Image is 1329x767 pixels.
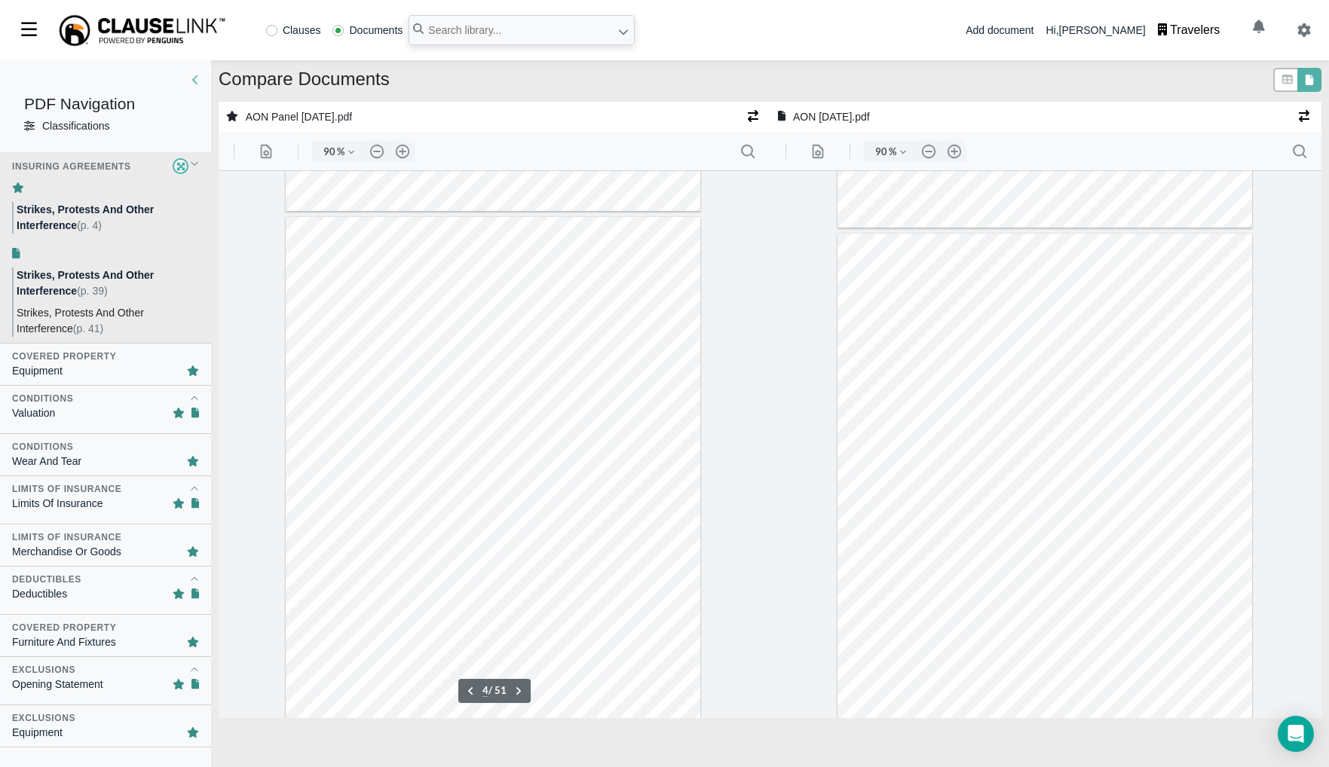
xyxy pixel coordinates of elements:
[12,663,199,698] button: ExclusionsOpening Statement
[264,552,270,565] input: Set page
[12,573,81,586] div: Deductibles
[12,405,55,421] div: Valuation
[12,496,103,512] div: Limits Of Insurance
[12,454,81,469] div: Wear And Tear
[42,118,109,134] div: Classifications
[17,269,154,297] span: Strikes, Protests And Other Interference
[243,550,261,568] button: Previous page
[12,482,121,496] div: Limits of Insurance
[12,621,116,634] div: Covered Property
[246,109,352,125] span: AON Panel [DATE].pdf
[12,725,63,741] div: Equipment
[219,68,390,102] div: Compare Documents
[1278,716,1314,752] div: Open Intercom Messenger
[12,711,75,725] div: Exclusions
[17,307,144,335] span: Strikes, Protests And Other Interference
[12,586,67,602] div: Deductibles
[12,530,121,544] div: Limits of Insurance
[264,552,288,565] form: / 51
[12,440,73,454] div: Conditions
[1170,21,1220,39] div: Travelers
[57,14,227,47] img: ClauseLink
[291,550,309,568] button: Next page
[219,132,770,718] iframe: webviewer
[1146,15,1233,45] button: Travelers
[1046,15,1232,45] div: Hi, [PERSON_NAME]
[12,363,63,379] div: Equipment
[793,109,870,125] span: AON [DATE].pdf
[77,219,102,231] span: (p. 4)
[12,573,199,608] button: DeductiblesDeductibles
[12,350,116,363] div: Covered Property
[266,25,321,35] label: Clauses
[73,322,103,335] span: (p. 41)
[332,25,403,35] label: Documents
[12,72,199,88] div: Collapse Panel
[12,392,73,405] div: Conditions
[12,634,116,650] div: Furniture And Fixtures
[24,94,187,113] h4: PDF Navigation
[12,392,199,427] button: ConditionsValuation
[173,158,188,174] div: Expand Clauses
[12,482,199,518] button: Limits of InsuranceLimits Of Insurance
[12,158,199,180] button: Insuring Agreements
[17,203,154,231] span: Strikes, Protests And Other Interference
[409,15,635,45] input: Search library...
[12,663,75,677] div: Exclusions
[12,160,131,173] div: Insuring Agreements
[12,544,121,560] div: Merchandise Or Goods
[77,285,107,297] span: (p. 39)
[12,677,103,692] div: Opening Statement
[966,23,1033,38] div: Add document
[770,132,1322,718] iframe: webviewer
